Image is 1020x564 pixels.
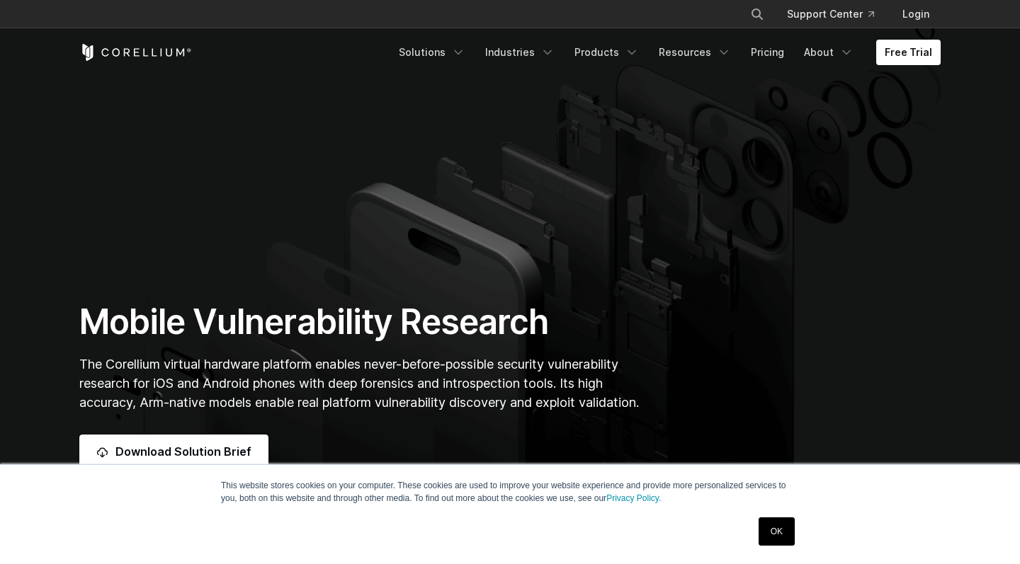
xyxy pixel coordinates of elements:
span: Download Solution Brief [115,443,251,460]
a: Free Trial [876,40,941,65]
a: Corellium Home [79,44,192,61]
a: Products [566,40,647,65]
a: Privacy Policy. [606,493,661,503]
a: Support Center [776,1,885,27]
a: Pricing [742,40,793,65]
a: OK [759,517,795,546]
a: Solutions [390,40,474,65]
a: Resources [650,40,739,65]
div: Navigation Menu [390,40,941,65]
span: The Corellium virtual hardware platform enables never-before-possible security vulnerability rese... [79,357,639,410]
a: Login [891,1,941,27]
h1: Mobile Vulnerability Research [79,301,644,343]
button: Search [744,1,770,27]
a: Industries [477,40,563,65]
div: Navigation Menu [733,1,941,27]
a: About [795,40,862,65]
a: Download Solution Brief [79,434,268,468]
p: This website stores cookies on your computer. These cookies are used to improve your website expe... [221,479,799,505]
